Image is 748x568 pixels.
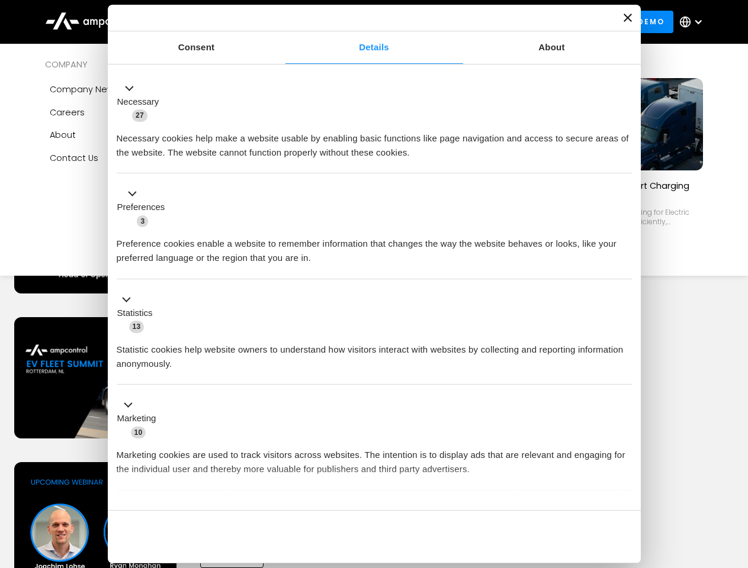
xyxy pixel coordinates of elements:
div: Contact Us [50,151,98,164]
span: 13 [129,321,145,333]
a: Contact Us [45,147,192,169]
button: Statistics (13) [117,292,160,334]
button: Close banner [624,14,632,22]
label: Preferences [117,201,165,214]
button: Okay [461,519,631,554]
span: 2 [195,505,207,517]
div: Marketing cookies are used to track visitors across websites. The intention is to display ads tha... [117,439,632,476]
div: Statistic cookies help website owners to understand how visitors interact with websites by collec... [117,334,632,371]
button: Marketing (10) [117,398,163,440]
button: Preferences (3) [117,187,172,228]
label: Necessary [117,95,159,109]
div: Necessary cookies help make a website usable by enabling basic functions like page navigation and... [117,122,632,160]
label: Statistics [117,306,153,320]
a: Details [285,31,463,64]
div: COMPANY [45,58,192,71]
a: Careers [45,101,192,124]
span: 3 [137,215,148,227]
a: About [463,31,641,64]
button: Unclassified (2) [117,504,214,518]
span: 27 [132,109,147,121]
div: Careers [50,106,85,119]
a: About [45,124,192,146]
label: Marketing [117,412,156,425]
button: Necessary (27) [117,81,166,122]
div: Company news [50,83,119,96]
span: 10 [131,427,146,438]
div: About [50,128,76,141]
a: Consent [108,31,285,64]
div: Preference cookies enable a website to remember information that changes the way the website beha... [117,228,632,265]
a: Company news [45,78,192,101]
